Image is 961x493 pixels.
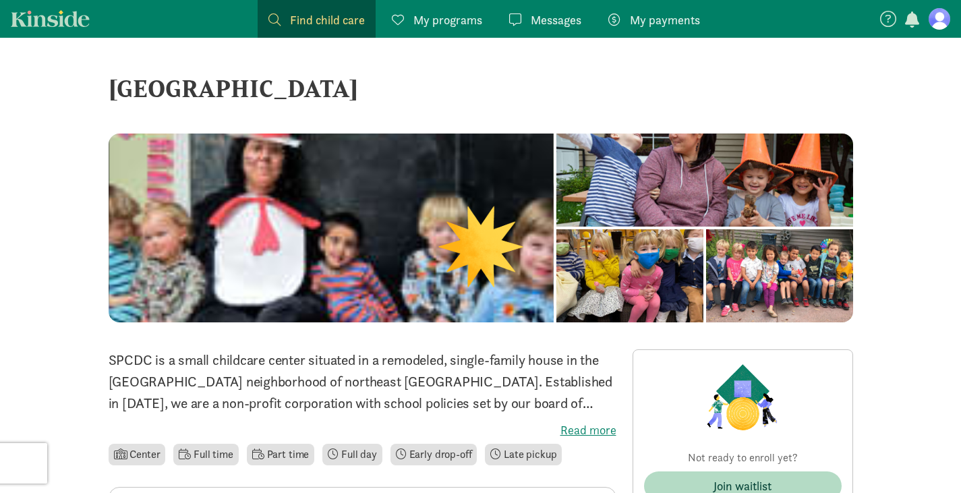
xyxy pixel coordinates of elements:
label: Read more [109,422,616,438]
li: Early drop-off [390,444,477,465]
li: Center [109,444,166,465]
span: Messages [531,11,581,29]
p: SPCDC is a small childcare center situated in a remodeled, single-family house in the [GEOGRAPHIC... [109,349,616,414]
li: Full day [322,444,382,465]
li: Full time [173,444,238,465]
a: Kinside [11,10,90,27]
span: Find child care [290,11,365,29]
div: [GEOGRAPHIC_DATA] [109,70,853,107]
li: Late pickup [485,444,562,465]
img: Provider logo [703,361,782,434]
span: My payments [630,11,700,29]
li: Part time [247,444,314,465]
span: My programs [413,11,482,29]
p: Not ready to enroll yet? [644,450,842,466]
